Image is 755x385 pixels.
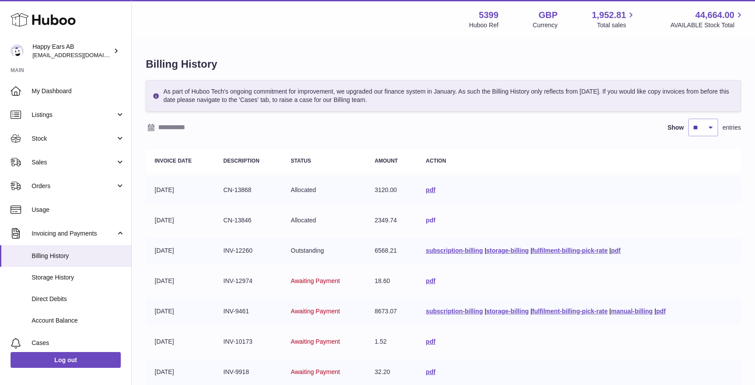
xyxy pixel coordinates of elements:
strong: GBP [538,9,557,21]
td: 18.60 [366,268,417,294]
span: Awaiting Payment [291,338,340,345]
span: Awaiting Payment [291,368,340,375]
td: 2349.74 [366,207,417,233]
td: CN-13868 [215,177,282,203]
td: INV-9461 [215,298,282,324]
td: [DATE] [146,177,215,203]
a: 1,952.81 Total sales [592,9,636,29]
span: [EMAIL_ADDRESS][DOMAIN_NAME] [33,51,129,58]
label: Show [668,123,684,132]
span: Total sales [597,21,636,29]
td: [DATE] [146,298,215,324]
a: pdf [426,368,436,375]
span: Awaiting Payment [291,308,340,315]
strong: Invoice Date [155,158,191,164]
td: 32.20 [366,359,417,385]
td: [DATE] [146,268,215,294]
td: 3120.00 [366,177,417,203]
span: Allocated [291,217,316,224]
strong: Action [426,158,446,164]
strong: Amount [375,158,398,164]
span: Allocated [291,186,316,193]
span: Outstanding [291,247,324,254]
span: 1,952.81 [592,9,626,21]
a: storage-billing [486,308,528,315]
span: | [484,247,486,254]
a: storage-billing [486,247,528,254]
a: 44,664.00 AVAILABLE Stock Total [670,9,744,29]
span: 44,664.00 [695,9,734,21]
td: 1.52 [366,329,417,355]
td: [DATE] [146,359,215,385]
strong: Status [291,158,311,164]
div: Happy Ears AB [33,43,112,59]
strong: Description [224,158,260,164]
span: | [484,308,486,315]
span: Orders [32,182,116,190]
a: pdf [426,217,436,224]
a: subscription-billing [426,247,483,254]
a: subscription-billing [426,308,483,315]
a: pdf [426,338,436,345]
span: Stock [32,134,116,143]
span: Account Balance [32,316,125,325]
div: Huboo Ref [469,21,499,29]
td: INV-10173 [215,329,282,355]
a: Log out [11,352,121,368]
td: INV-12974 [215,268,282,294]
a: pdf [611,247,621,254]
span: Listings [32,111,116,119]
a: pdf [426,277,436,284]
td: 6568.21 [366,238,417,264]
span: Invoicing and Payments [32,229,116,238]
span: | [654,308,656,315]
a: manual-billing [611,308,653,315]
a: pdf [426,186,436,193]
span: | [609,308,611,315]
span: AVAILABLE Stock Total [670,21,744,29]
span: | [609,247,611,254]
span: Awaiting Payment [291,277,340,284]
a: fulfilment-billing-pick-rate [532,247,608,254]
a: pdf [656,308,666,315]
td: CN-13846 [215,207,282,233]
strong: 5399 [479,9,499,21]
span: | [531,247,532,254]
td: INV-12260 [215,238,282,264]
img: 3pl@happyearsearplugs.com [11,44,24,58]
span: Usage [32,206,125,214]
td: [DATE] [146,329,215,355]
div: Currency [533,21,558,29]
span: entries [722,123,741,132]
span: Direct Debits [32,295,125,303]
td: INV-9918 [215,359,282,385]
td: [DATE] [146,238,215,264]
td: 8673.07 [366,298,417,324]
span: Storage History [32,273,125,282]
td: [DATE] [146,207,215,233]
div: As part of Huboo Tech's ongoing commitment for improvement, we upgraded our finance system in Jan... [146,80,741,112]
span: My Dashboard [32,87,125,95]
span: Sales [32,158,116,167]
span: Cases [32,339,125,347]
h1: Billing History [146,57,741,71]
span: Billing History [32,252,125,260]
a: fulfilment-billing-pick-rate [532,308,608,315]
span: | [531,308,532,315]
